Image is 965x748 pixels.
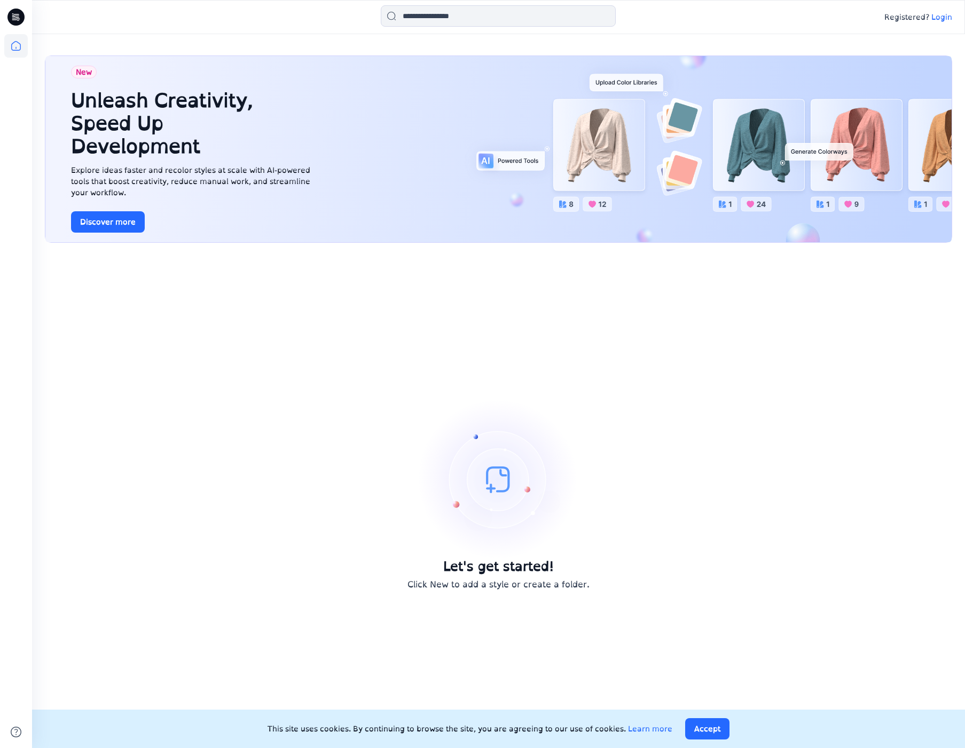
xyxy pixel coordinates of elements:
[685,718,729,739] button: Accept
[419,399,579,559] img: empty-state-image.svg
[71,211,311,233] a: Discover more
[628,725,672,733] a: Learn more
[76,66,92,78] span: New
[443,559,554,574] h3: Let's get started!
[71,211,145,233] button: Discover more
[268,723,672,735] p: This site uses cookies. By continuing to browse the site, you are agreeing to our use of cookies.
[71,165,311,198] div: Explore ideas faster and recolor styles at scale with AI-powered tools that boost creativity, red...
[407,578,590,591] p: Click New to add a style or create a folder.
[71,89,295,158] h1: Unleash Creativity, Speed Up Development
[931,12,952,23] p: Login
[884,11,929,23] p: Registered?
